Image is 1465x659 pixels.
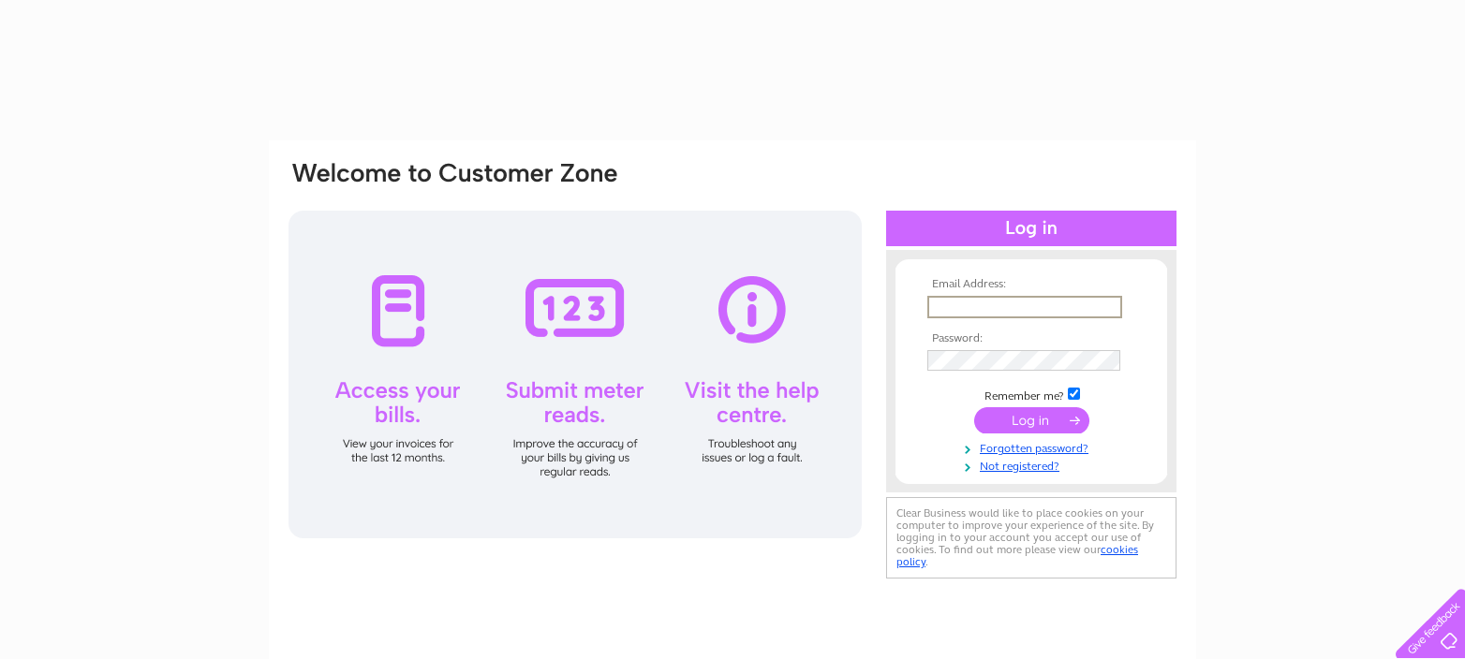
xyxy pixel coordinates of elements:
th: Password: [923,332,1140,345]
a: Not registered? [927,456,1140,474]
td: Remember me? [923,385,1140,403]
input: Submit [974,407,1089,433]
th: Email Address: [923,278,1140,291]
div: Clear Business would like to place cookies on your computer to improve your experience of the sit... [886,497,1176,578]
a: Forgotten password? [927,438,1140,456]
a: cookies policy [896,543,1138,568]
